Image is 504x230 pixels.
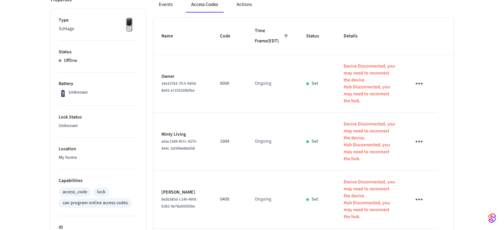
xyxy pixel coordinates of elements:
img: Yale Assure Touchscreen Wifi Smart Lock, Satin Nickel, Front [121,17,138,33]
p: Hub Disconnected, you may need to reconnect the hub. [344,84,395,105]
p: Device Disconnected, you may need to reconnect the device. [344,63,395,84]
p: Unknown [69,89,88,96]
td: Ongoing [247,55,299,113]
p: Status [59,49,138,56]
img: SeamLogoGradient.69752ec5.svg [488,213,496,223]
span: 8e5b385d-c140-46fd-b362-9e78a593939a [161,197,197,209]
p: [PERSON_NAME] [161,189,204,196]
span: Name [161,31,182,41]
p: Offline [64,57,77,64]
p: 0409 [220,196,239,203]
div: can program online access codes [63,200,128,207]
p: Minty Living [161,131,204,138]
p: 8006 [220,80,239,87]
p: Unknown [59,122,138,129]
p: Device Disconnected, you may need to reconnect the device. [344,121,395,142]
p: Set [311,138,318,145]
p: Set [311,80,318,87]
span: 16e15763-7fc5-4d0d-8e42-e7155339bfbe [161,81,197,93]
p: My home [59,154,138,161]
span: edac1569-fb7c-4375-9e4c-3d349a48a558 [161,139,197,151]
p: Type [59,17,138,24]
span: Time Frame(EDT) [255,26,291,47]
p: Lock Status [59,114,138,121]
p: Device Disconnected, you may need to reconnect the device. [344,179,395,200]
td: Ongoing [247,113,299,171]
span: Status [306,31,328,41]
p: Owner [161,73,204,80]
div: lock [97,189,105,196]
div: access_code [63,189,87,196]
p: Capabilities [59,177,138,184]
p: Location [59,146,138,153]
span: Code [220,31,239,41]
p: Battery [59,80,138,87]
span: Details [344,31,366,41]
p: Hub Disconnected, you may need to reconnect the hub. [344,142,395,162]
td: Ongoing [247,171,299,229]
p: Hub Disconnected, you may need to reconnect the hub. [344,200,395,220]
p: Schlage [59,25,138,32]
p: Set [311,196,318,203]
p: 1984 [220,138,239,145]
